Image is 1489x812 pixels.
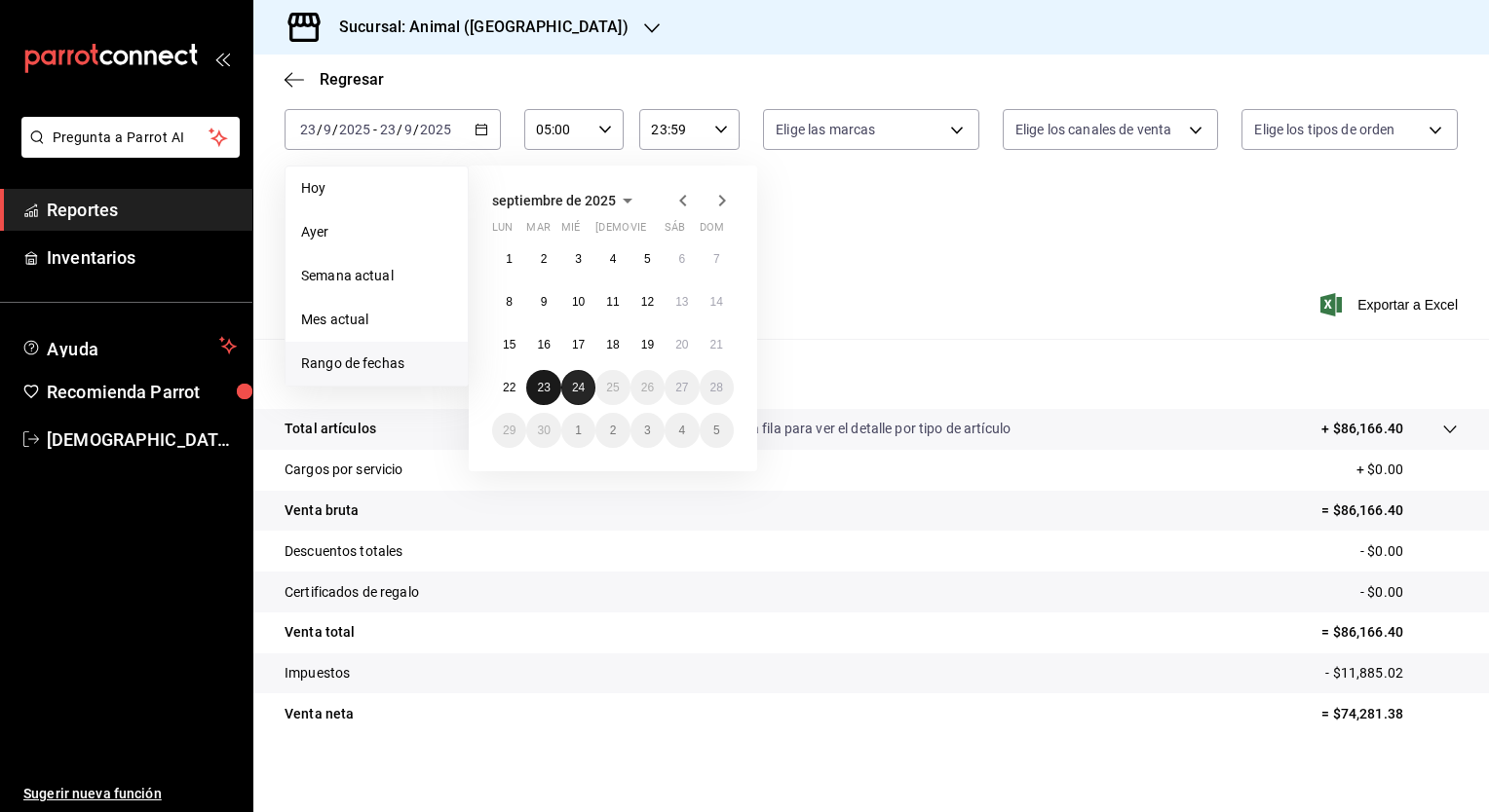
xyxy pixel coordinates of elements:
[665,284,699,319] button: 13 de septiembre de 2025
[301,310,452,330] span: Mes actual
[526,284,560,319] button: 9 de septiembre de 2025
[561,327,595,362] button: 17 de septiembre de 2025
[492,327,526,362] button: 15 de septiembre de 2025
[285,663,350,683] p: Impuestos
[675,295,688,309] abbr: 13 de septiembre de 2025
[285,704,354,724] p: Venta neta
[299,122,317,137] input: --
[595,221,710,241] abbr: jueves
[630,327,665,362] button: 19 de septiembre de 2025
[1324,293,1458,316] span: Exportar a Excel
[214,51,230,66] button: open_drawer_menu
[710,338,723,351] abbr: 21 de septiembre de 2025
[644,424,651,437] abbr: 3 de octubre de 2025
[713,424,720,437] abbr: 5 de octubre de 2025
[285,362,1458,386] p: Resumen
[665,327,699,362] button: 20 de septiembre de 2025
[665,370,699,405] button: 27 de septiembre de 2025
[506,252,513,266] abbr: 1 de septiembre de 2025
[644,252,651,266] abbr: 5 de septiembre de 2025
[419,122,452,137] input: ----
[1321,500,1458,521] p: = $86,166.40
[700,327,734,362] button: 21 de septiembre de 2025
[572,338,585,351] abbr: 17 de septiembre de 2025
[630,284,665,319] button: 12 de septiembre de 2025
[332,122,338,137] span: /
[595,327,630,362] button: 18 de septiembre de 2025
[285,460,403,480] p: Cargos por servicio
[700,370,734,405] button: 28 de septiembre de 2025
[572,381,585,394] abbr: 24 de septiembre de 2025
[413,122,419,137] span: /
[630,370,665,405] button: 26 de septiembre de 2025
[675,381,688,394] abbr: 27 de septiembre de 2025
[595,241,630,277] button: 4 de septiembre de 2025
[561,241,595,277] button: 3 de septiembre de 2025
[301,222,452,242] span: Ayer
[606,338,619,351] abbr: 18 de septiembre de 2025
[595,370,630,405] button: 25 de septiembre de 2025
[14,141,240,162] a: Pregunta a Parrot AI
[572,295,585,309] abbr: 10 de septiembre de 2025
[561,221,580,241] abbr: miércoles
[503,338,515,351] abbr: 15 de septiembre de 2025
[595,284,630,319] button: 11 de septiembre de 2025
[1360,582,1458,603] p: - $0.00
[526,221,550,241] abbr: martes
[373,122,377,137] span: -
[285,419,376,439] p: Total artículos
[492,284,526,319] button: 8 de septiembre de 2025
[320,70,384,89] span: Regresar
[595,413,630,448] button: 2 de octubre de 2025
[1325,663,1458,683] p: - $11,885.02
[1360,541,1458,562] p: - $0.00
[379,122,397,137] input: --
[323,122,332,137] input: --
[492,241,526,277] button: 1 de septiembre de 2025
[503,381,515,394] abbr: 22 de septiembre de 2025
[606,381,619,394] abbr: 25 de septiembre de 2025
[492,370,526,405] button: 22 de septiembre de 2025
[713,252,720,266] abbr: 7 de septiembre de 2025
[537,424,550,437] abbr: 30 de septiembre de 2025
[561,370,595,405] button: 24 de septiembre de 2025
[541,252,548,266] abbr: 2 de septiembre de 2025
[526,413,560,448] button: 30 de septiembre de 2025
[575,424,582,437] abbr: 1 de octubre de 2025
[53,128,210,148] span: Pregunta a Parrot AI
[1321,419,1403,439] p: + $86,166.40
[1356,460,1458,480] p: + $0.00
[47,244,237,271] span: Inventarios
[1254,120,1394,139] span: Elige los tipos de orden
[710,295,723,309] abbr: 14 de septiembre de 2025
[606,295,619,309] abbr: 11 de septiembre de 2025
[526,241,560,277] button: 2 de septiembre de 2025
[397,122,402,137] span: /
[21,117,240,158] button: Pregunta a Parrot AI
[700,284,734,319] button: 14 de septiembre de 2025
[537,381,550,394] abbr: 23 de septiembre de 2025
[610,252,617,266] abbr: 4 de septiembre de 2025
[492,189,639,212] button: septiembre de 2025
[301,178,452,199] span: Hoy
[526,327,560,362] button: 16 de septiembre de 2025
[575,252,582,266] abbr: 3 de septiembre de 2025
[285,541,402,562] p: Descuentos totales
[492,193,616,208] span: septiembre de 2025
[665,241,699,277] button: 6 de septiembre de 2025
[665,221,685,241] abbr: sábado
[324,16,629,39] h3: Sucursal: Animal ([GEOGRAPHIC_DATA])
[285,70,384,89] button: Regresar
[665,413,699,448] button: 4 de octubre de 2025
[506,295,513,309] abbr: 8 de septiembre de 2025
[641,295,654,309] abbr: 12 de septiembre de 2025
[641,381,654,394] abbr: 26 de septiembre de 2025
[630,241,665,277] button: 5 de septiembre de 2025
[678,424,685,437] abbr: 4 de octubre de 2025
[561,284,595,319] button: 10 de septiembre de 2025
[541,295,548,309] abbr: 9 de septiembre de 2025
[710,381,723,394] abbr: 28 de septiembre de 2025
[687,419,1011,439] p: Da clic en la fila para ver el detalle por tipo de artículo
[47,426,237,453] span: [DEMOGRAPHIC_DATA][PERSON_NAME]
[301,266,452,286] span: Semana actual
